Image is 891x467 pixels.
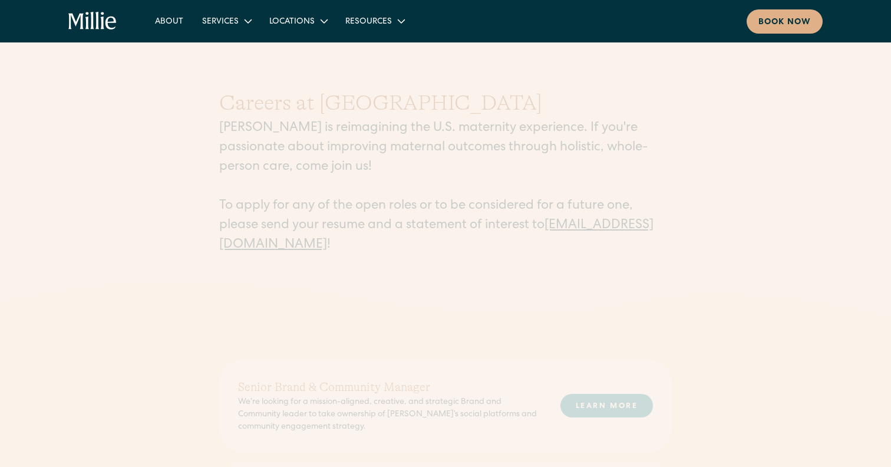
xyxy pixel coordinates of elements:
h1: Careers at [GEOGRAPHIC_DATA] [219,87,672,119]
div: Book now [758,17,811,29]
h2: Senior Brand & Community Manager [238,379,542,396]
div: Services [193,11,260,31]
div: Locations [269,16,315,28]
p: [PERSON_NAME] is reimagining the U.S. maternity experience. If you're passionate about improving ... [219,119,672,255]
div: Resources [345,16,392,28]
div: Resources [336,11,413,31]
a: Book now [747,9,823,34]
a: home [68,12,117,31]
a: LEARN MORE [560,394,653,417]
a: About [146,11,193,31]
div: Services [202,16,239,28]
div: Locations [260,11,336,31]
p: We’re looking for a mission-aligned, creative, and strategic Brand and Community leader to take o... [238,396,542,433]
